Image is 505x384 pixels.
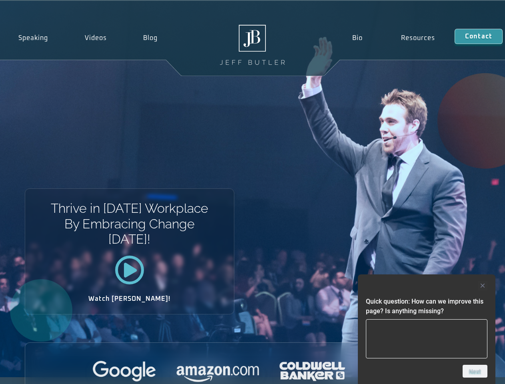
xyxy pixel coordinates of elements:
[382,29,455,47] a: Resources
[463,365,487,378] button: Next question
[50,201,209,247] h1: Thrive in [DATE] Workplace By Embracing Change [DATE]!
[478,281,487,290] button: Hide survey
[455,29,503,44] a: Contact
[366,281,487,378] div: Quick question: How can we improve this page? Is anything missing?
[333,29,382,47] a: Bio
[366,297,487,316] h2: Quick question: How can we improve this page? Is anything missing?
[366,319,487,358] textarea: Quick question: How can we improve this page? Is anything missing?
[125,29,176,47] a: Blog
[465,33,492,40] span: Contact
[66,29,125,47] a: Videos
[53,296,206,302] h2: Watch [PERSON_NAME]!
[333,29,454,47] nav: Menu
